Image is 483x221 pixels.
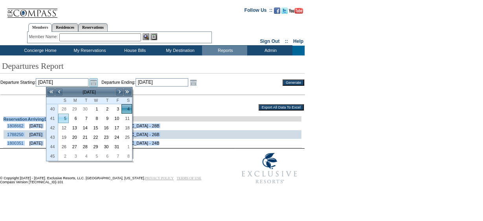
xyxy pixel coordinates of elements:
a: 24 [111,133,121,142]
a: 1808662 [7,123,24,128]
th: Tuesday [79,97,90,104]
th: Monday [69,97,79,104]
td: [DATE] [44,139,64,148]
a: Open the calendar popup. [189,78,198,87]
th: 42 [46,123,58,133]
td: Thursday, October 23, 2025 [100,133,111,142]
td: Friday, October 03, 2025 [111,104,121,114]
a: 6 [101,152,110,160]
th: 43 [46,133,58,142]
td: Tuesday, September 30, 2025 [79,104,90,114]
a: Arriving [28,117,44,122]
a: 15 [90,123,100,132]
a: 27 [69,142,79,151]
td: Thursday, October 02, 2025 [100,104,111,114]
td: Tuesday, October 28, 2025 [79,142,90,151]
a: 18 [122,123,132,132]
a: Residences [52,23,78,31]
img: Become our fan on Facebook [274,7,280,14]
th: 45 [46,151,58,161]
td: Sunday, October 12, 2025 [58,123,69,133]
span: :: [285,39,288,44]
a: 11 [122,114,132,123]
img: Subscribe to our YouTube Channel [289,8,303,14]
a: Help [293,39,303,44]
a: << [47,88,55,96]
td: Monday, October 13, 2025 [69,123,79,133]
td: Friday, October 24, 2025 [111,133,121,142]
th: 44 [46,142,58,151]
td: Thursday, October 16, 2025 [100,123,111,133]
td: Thursday, October 30, 2025 [100,142,111,151]
td: [DATE] [28,130,45,139]
td: Sunday, November 02, 2025 [58,151,69,161]
td: Sunday, October 05, 2025 [58,114,69,123]
a: 3 [69,152,79,160]
td: [GEOGRAPHIC_DATA] - 26B [103,130,301,139]
a: 26 [59,142,68,151]
td: Monday, October 06, 2025 [69,114,79,123]
td: Friday, October 31, 2025 [111,142,121,151]
td: Departure Starting: Departure Ending: [0,78,274,87]
td: Thursday, November 06, 2025 [100,151,111,161]
a: 30 [80,105,90,113]
a: < [55,88,63,96]
img: Exclusive Resorts [234,149,305,188]
a: 22 [90,133,100,142]
td: My Destination [157,46,202,55]
td: [DATE] [28,122,45,130]
a: 10 [111,114,121,123]
td: Saturday, October 25, 2025 [121,133,132,142]
td: Wednesday, October 15, 2025 [90,123,101,133]
a: 9 [101,114,110,123]
a: Sign Out [260,39,279,44]
a: 1 [122,142,132,151]
td: Tuesday, November 04, 2025 [79,151,90,161]
td: [DATE] [44,122,64,130]
img: Follow us on Twitter [281,7,288,14]
th: Wednesday [90,97,101,104]
a: 5 [59,114,68,123]
td: Wednesday, October 29, 2025 [90,142,101,151]
img: Compass Home [7,2,58,18]
a: 12 [59,123,68,132]
a: 8 [90,114,100,123]
td: Reports [202,46,247,55]
a: 29 [90,142,100,151]
td: Wednesday, October 01, 2025 [90,104,101,114]
td: Wednesday, October 08, 2025 [90,114,101,123]
a: 25 [122,133,132,142]
td: Tuesday, October 21, 2025 [79,133,90,142]
a: 20 [69,133,79,142]
td: Saturday, October 11, 2025 [121,114,132,123]
td: Sunday, October 26, 2025 [58,142,69,151]
td: Tuesday, October 07, 2025 [79,114,90,123]
a: 1788250 [7,132,24,137]
td: Saturday, November 08, 2025 [121,151,132,161]
th: 40 [46,104,58,114]
a: 19 [59,133,68,142]
a: Follow us on Twitter [281,10,288,15]
td: Follow Us :: [244,7,272,16]
a: 1 [90,105,100,113]
a: 29 [69,105,79,113]
td: Monday, November 03, 2025 [69,151,79,161]
td: Monday, October 20, 2025 [69,133,79,142]
td: Thursday, October 09, 2025 [100,114,111,123]
a: 7 [111,152,121,160]
a: 30 [101,142,110,151]
div: Member Name: [29,33,59,40]
a: 5 [90,152,100,160]
td: Sunday, October 19, 2025 [58,133,69,142]
a: 3 [111,105,121,113]
th: Sunday [58,97,69,104]
td: Admin [247,46,292,55]
a: 4 [80,152,90,160]
th: Thursday [100,97,111,104]
a: Open the calendar popup. [89,78,98,87]
td: Saturday, November 01, 2025 [121,142,132,151]
a: 8 [122,152,132,160]
a: 16 [101,123,110,132]
a: 4 [122,105,132,113]
td: My Reservations [66,46,112,55]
